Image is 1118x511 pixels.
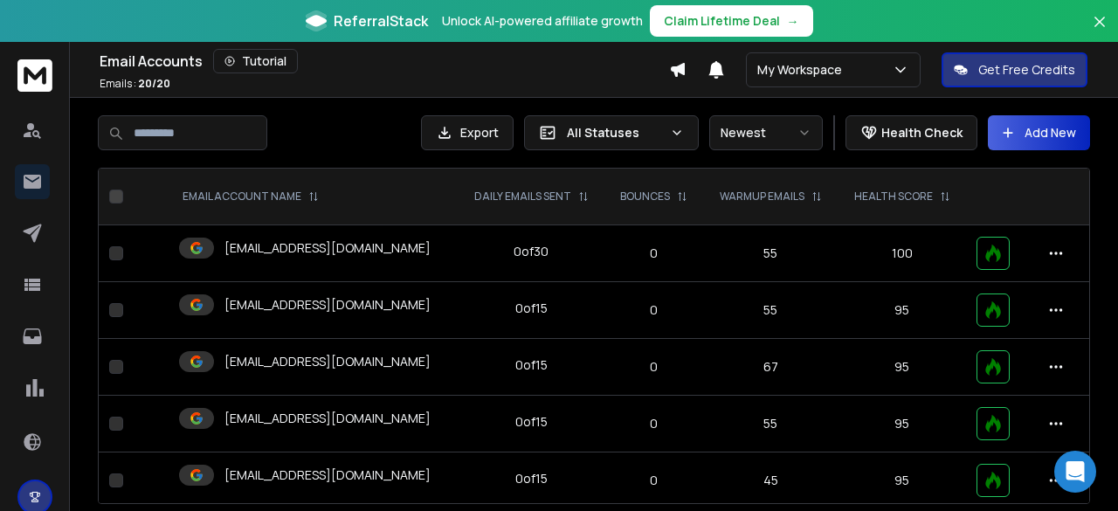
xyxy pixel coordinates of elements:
[138,76,170,91] span: 20 / 20
[988,115,1090,150] button: Add New
[1054,451,1096,493] div: Open Intercom Messenger
[616,358,694,376] p: 0
[515,470,548,487] div: 0 of 15
[838,225,966,282] td: 100
[787,12,799,30] span: →
[183,190,319,204] div: EMAIL ACCOUNT NAME
[616,472,694,489] p: 0
[838,452,966,509] td: 95
[567,124,663,142] p: All Statuses
[474,190,571,204] p: DAILY EMAILS SENT
[334,10,428,31] span: ReferralStack
[100,49,669,73] div: Email Accounts
[620,190,670,204] p: BOUNCES
[757,61,849,79] p: My Workspace
[224,239,431,257] p: [EMAIL_ADDRESS][DOMAIN_NAME]
[213,49,298,73] button: Tutorial
[616,301,694,319] p: 0
[616,245,694,262] p: 0
[942,52,1087,87] button: Get Free Credits
[703,282,838,339] td: 55
[881,124,963,142] p: Health Check
[978,61,1075,79] p: Get Free Credits
[650,5,813,37] button: Claim Lifetime Deal→
[1088,10,1111,52] button: Close banner
[515,300,548,317] div: 0 of 15
[224,353,431,370] p: [EMAIL_ADDRESS][DOMAIN_NAME]
[854,190,933,204] p: HEALTH SCORE
[224,466,431,484] p: [EMAIL_ADDRESS][DOMAIN_NAME]
[838,339,966,396] td: 95
[703,396,838,452] td: 55
[616,415,694,432] p: 0
[515,356,548,374] div: 0 of 15
[838,396,966,452] td: 95
[224,410,431,427] p: [EMAIL_ADDRESS][DOMAIN_NAME]
[421,115,514,150] button: Export
[515,413,548,431] div: 0 of 15
[514,243,549,260] div: 0 of 30
[224,296,431,314] p: [EMAIL_ADDRESS][DOMAIN_NAME]
[845,115,977,150] button: Health Check
[703,225,838,282] td: 55
[442,12,643,30] p: Unlock AI-powered affiliate growth
[838,282,966,339] td: 95
[709,115,823,150] button: Newest
[703,339,838,396] td: 67
[703,452,838,509] td: 45
[720,190,804,204] p: WARMUP EMAILS
[100,77,170,91] p: Emails :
